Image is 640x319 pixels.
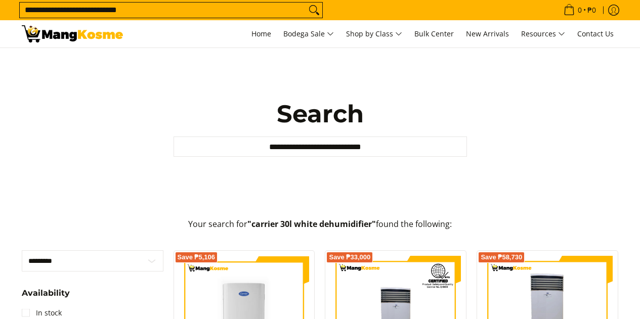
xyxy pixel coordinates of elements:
strong: "carrier 30l white dehumidifier" [247,218,376,230]
a: Bodega Sale [278,20,339,48]
span: Resources [521,28,565,40]
summary: Open [22,289,70,305]
button: Search [306,3,322,18]
a: Contact Us [572,20,619,48]
nav: Main Menu [133,20,619,48]
span: Bulk Center [414,29,454,38]
span: Save ₱58,730 [481,254,522,260]
span: New Arrivals [466,29,509,38]
a: Bulk Center [409,20,459,48]
img: Search: 23 results found for &quot;carrier 30l white dehumidifier&quot; | Mang Kosme [22,25,123,42]
a: Shop by Class [341,20,407,48]
span: Availability [22,289,70,297]
span: Save ₱5,106 [178,254,216,260]
a: Resources [516,20,570,48]
span: Home [251,29,271,38]
span: Shop by Class [346,28,402,40]
a: Home [246,20,276,48]
span: • [561,5,599,16]
a: New Arrivals [461,20,514,48]
p: Your search for found the following: [22,218,619,241]
h1: Search [174,99,467,129]
span: ₱0 [586,7,598,14]
span: Contact Us [577,29,614,38]
span: 0 [576,7,583,14]
span: Save ₱33,000 [329,254,370,260]
span: Bodega Sale [283,28,334,40]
